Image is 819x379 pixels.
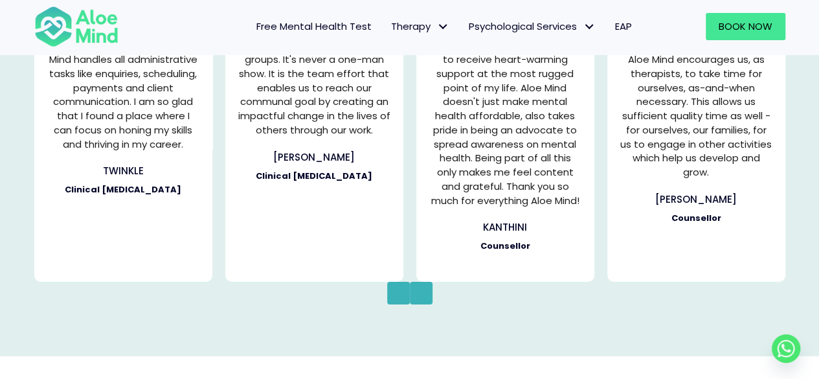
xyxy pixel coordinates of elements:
[429,220,581,234] h3: Kanthini
[429,240,581,252] h4: Counsellor
[238,150,390,164] h3: [PERSON_NAME]
[47,164,199,178] h3: Twinkle
[387,282,410,304] button: Previous testimonial
[615,19,632,33] span: EAP
[772,334,800,363] a: Whatsapp
[47,184,199,196] h4: Clinical [MEDICAL_DATA]
[410,282,432,304] button: Next testimonial
[256,19,372,33] span: Free Mental Health Test
[247,13,381,40] a: Free Mental Health Test
[620,212,772,224] h4: Counsellor
[34,5,118,48] img: Aloe mind Logo
[459,13,605,40] a: Psychological ServicesPsychological Services: submenu
[238,170,390,182] h4: Clinical [MEDICAL_DATA]
[434,17,453,36] span: Therapy: submenu
[381,13,459,40] a: TherapyTherapy: submenu
[135,13,642,40] nav: Menu
[706,13,785,40] a: Book Now
[719,19,772,33] span: Book Now
[391,19,449,33] span: Therapy
[469,19,596,33] span: Psychological Services
[580,17,599,36] span: Psychological Services: submenu
[605,13,642,40] a: EAP
[620,192,772,206] h3: [PERSON_NAME]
